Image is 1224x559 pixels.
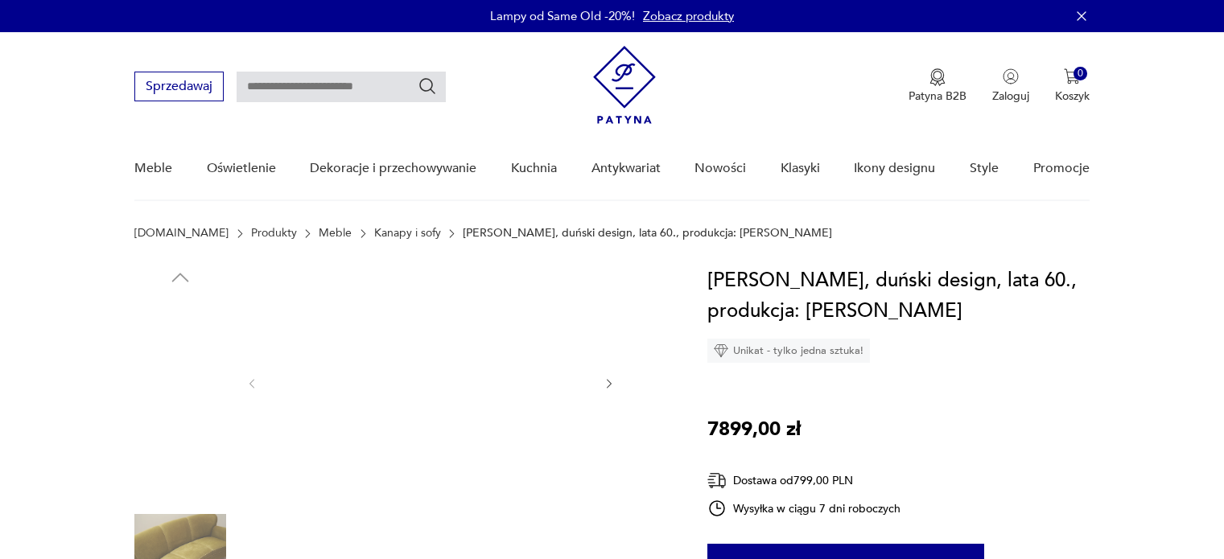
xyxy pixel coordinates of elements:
[207,138,276,199] a: Oświetlenie
[251,227,297,240] a: Produkty
[134,138,172,199] a: Meble
[992,68,1029,104] button: Zaloguj
[490,8,635,24] p: Lampy od Same Old -20%!
[591,138,661,199] a: Antykwariat
[694,138,746,199] a: Nowości
[463,227,832,240] p: [PERSON_NAME], duński design, lata 60., produkcja: [PERSON_NAME]
[707,265,1090,327] h1: [PERSON_NAME], duński design, lata 60., produkcja: [PERSON_NAME]
[511,138,557,199] a: Kuchnia
[643,8,734,24] a: Zobacz produkty
[707,339,870,363] div: Unikat - tylko jedna sztuka!
[310,138,476,199] a: Dekoracje i przechowywanie
[1064,68,1080,84] img: Ikona koszyka
[134,298,226,389] img: Zdjęcie produktu Sofa welurowa zielona, duński design, lata 60., produkcja: Dania
[1074,67,1087,80] div: 0
[909,68,966,104] a: Ikona medaluPatyna B2B
[134,82,224,93] a: Sprzedawaj
[134,227,229,240] a: [DOMAIN_NAME]
[714,343,728,358] img: Ikona diamentu
[707,471,900,491] div: Dostawa od 799,00 PLN
[374,227,441,240] a: Kanapy i sofy
[134,401,226,492] img: Zdjęcie produktu Sofa welurowa zielona, duński design, lata 60., produkcja: Dania
[707,471,727,491] img: Ikona dostawy
[418,76,437,96] button: Szukaj
[992,88,1029,104] p: Zaloguj
[909,88,966,104] p: Patyna B2B
[781,138,820,199] a: Klasyki
[1033,138,1090,199] a: Promocje
[854,138,935,199] a: Ikony designu
[134,72,224,101] button: Sprzedawaj
[1055,88,1090,104] p: Koszyk
[1055,68,1090,104] button: 0Koszyk
[909,68,966,104] button: Patyna B2B
[707,499,900,518] div: Wysyłka w ciągu 7 dni roboczych
[593,46,656,124] img: Patyna - sklep z meblami i dekoracjami vintage
[275,265,586,499] img: Zdjęcie produktu Sofa welurowa zielona, duński design, lata 60., produkcja: Dania
[1003,68,1019,84] img: Ikonka użytkownika
[707,414,801,445] p: 7899,00 zł
[970,138,999,199] a: Style
[319,227,352,240] a: Meble
[929,68,946,86] img: Ikona medalu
